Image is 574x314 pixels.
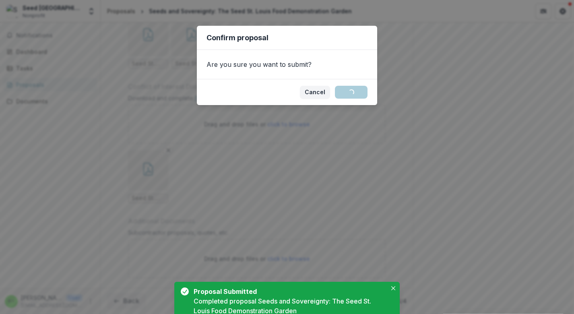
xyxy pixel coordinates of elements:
[300,86,330,99] button: Cancel
[194,287,384,296] div: Proposal Submitted
[197,26,377,50] header: Confirm proposal
[388,283,398,293] button: Close
[197,50,377,79] div: Are you sure you want to submit?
